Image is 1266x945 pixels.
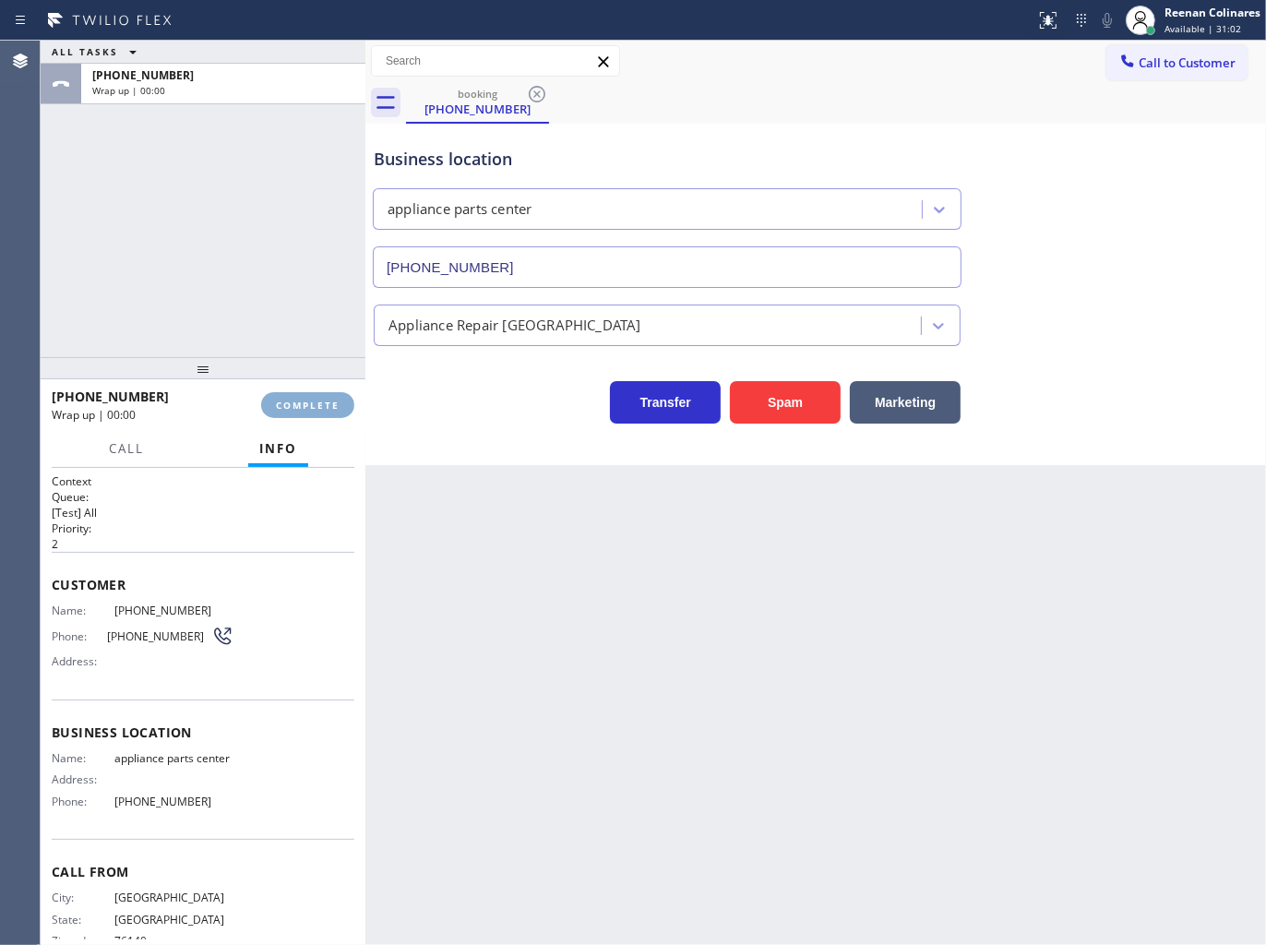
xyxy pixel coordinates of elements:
[261,392,354,418] button: COMPLETE
[52,388,169,405] span: [PHONE_NUMBER]
[259,440,297,457] span: Info
[52,724,354,741] span: Business location
[52,473,354,489] h1: Context
[92,67,194,83] span: [PHONE_NUMBER]
[52,654,114,668] span: Address:
[850,381,961,424] button: Marketing
[248,431,308,467] button: Info
[408,101,547,117] div: [PHONE_NUMBER]
[52,913,114,927] span: State:
[1164,5,1260,20] div: Reenan Colinares
[114,751,233,765] span: appliance parts center
[373,246,961,288] input: Phone Number
[52,891,114,904] span: City:
[109,440,144,457] span: Call
[408,82,547,122] div: (817) 480-9522
[276,399,340,412] span: COMPLETE
[52,863,354,880] span: Call From
[92,84,165,97] span: Wrap up | 00:00
[52,629,107,643] span: Phone:
[114,604,233,617] span: [PHONE_NUMBER]
[114,891,233,904] span: [GEOGRAPHIC_DATA]
[372,46,619,76] input: Search
[52,45,118,58] span: ALL TASKS
[114,913,233,927] span: [GEOGRAPHIC_DATA]
[52,604,114,617] span: Name:
[388,315,641,336] div: Appliance Repair [GEOGRAPHIC_DATA]
[114,795,233,808] span: [PHONE_NUMBER]
[52,407,136,423] span: Wrap up | 00:00
[374,147,961,172] div: Business location
[1094,7,1120,33] button: Mute
[52,576,354,593] span: Customer
[52,795,114,808] span: Phone:
[52,536,354,552] p: 2
[52,520,354,536] h2: Priority:
[408,87,547,101] div: booking
[52,489,354,505] h2: Queue:
[107,629,211,643] span: [PHONE_NUMBER]
[1106,45,1248,80] button: Call to Customer
[52,505,354,520] p: [Test] All
[98,431,155,467] button: Call
[52,751,114,765] span: Name:
[730,381,841,424] button: Spam
[1164,22,1241,35] span: Available | 31:02
[388,199,531,221] div: appliance parts center
[610,381,721,424] button: Transfer
[41,41,155,63] button: ALL TASKS
[52,772,114,786] span: Address:
[1139,54,1236,71] span: Call to Customer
